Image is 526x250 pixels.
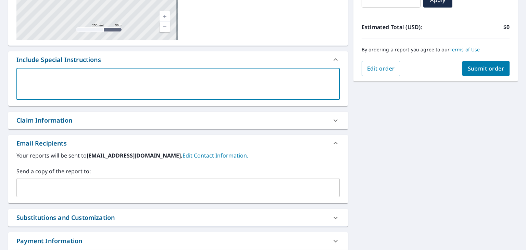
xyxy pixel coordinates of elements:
a: Terms of Use [450,46,480,53]
p: By ordering a report you agree to our [362,47,510,53]
b: [EMAIL_ADDRESS][DOMAIN_NAME]. [87,152,183,159]
div: Include Special Instructions [16,55,101,64]
button: Edit order [362,61,400,76]
span: Submit order [468,65,504,72]
button: Submit order [462,61,510,76]
div: Email Recipients [8,135,348,151]
div: Claim Information [8,112,348,129]
a: Current Level 17, Zoom In [160,11,170,22]
div: Payment Information [16,236,82,246]
a: Current Level 17, Zoom Out [160,22,170,32]
span: Edit order [367,65,395,72]
div: Payment Information [8,232,348,250]
div: Include Special Instructions [8,51,348,68]
label: Send a copy of the report to: [16,167,340,175]
p: $0 [503,23,510,31]
label: Your reports will be sent to [16,151,340,160]
div: Claim Information [16,116,72,125]
div: Email Recipients [16,139,67,148]
div: Substitutions and Customization [16,213,115,222]
a: EditContactInfo [183,152,248,159]
p: Estimated Total (USD): [362,23,436,31]
div: Substitutions and Customization [8,209,348,226]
